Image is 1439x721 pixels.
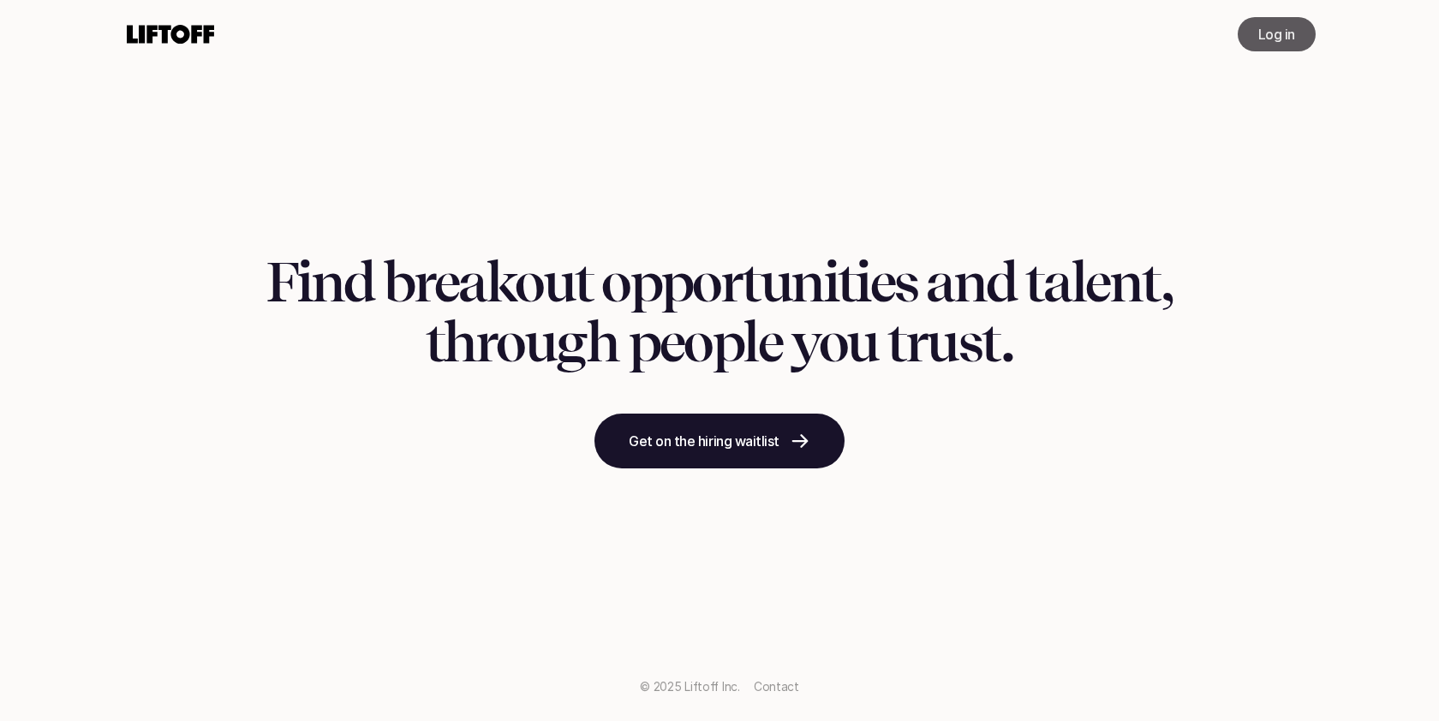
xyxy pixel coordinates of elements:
[1258,24,1295,45] p: Log in
[266,253,1173,373] h1: Find breakout opportunities and talent, through people you trust.
[629,431,779,451] p: Get on the hiring waitlist
[640,678,740,696] p: © 2025 Liftoff Inc.
[594,414,845,468] a: Get on the hiring waitlist
[754,680,799,694] a: Contact
[1238,17,1316,51] a: Log in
